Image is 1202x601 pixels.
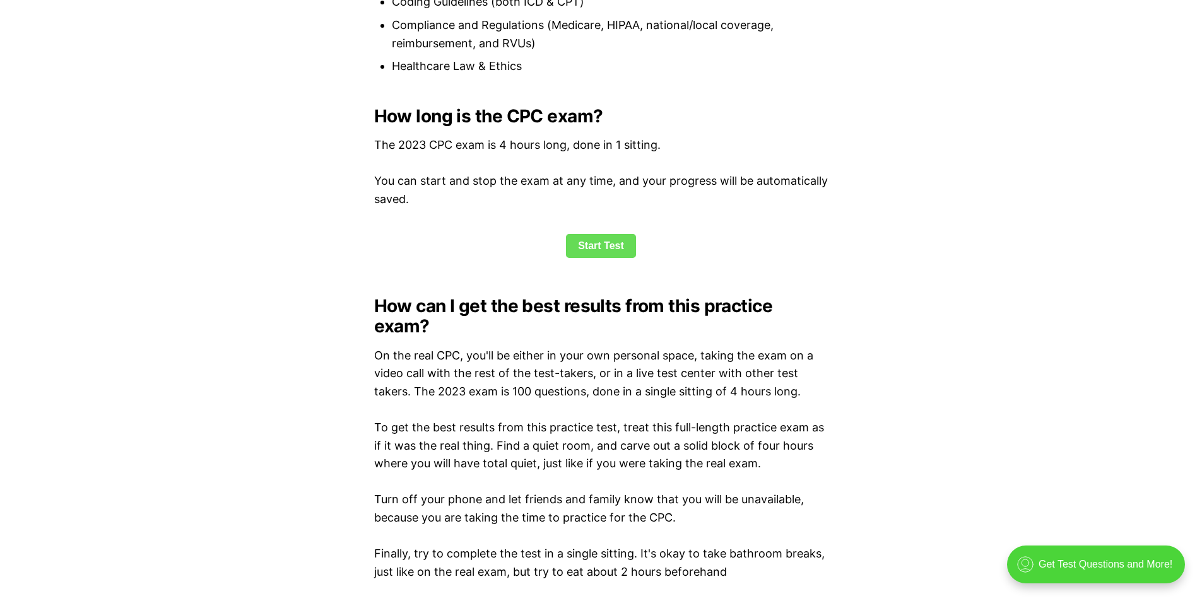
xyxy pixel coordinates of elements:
p: The 2023 CPC exam is 4 hours long, done in 1 sitting. [374,136,828,155]
p: Finally, try to complete the test in a single sitting. It's okay to take bathroom breaks, just li... [374,545,828,581]
h2: How can I get the best results from this practice exam? [374,296,828,336]
p: Turn off your phone and let friends and family know that you will be unavailable, because you are... [374,491,828,527]
a: Start Test [566,234,636,258]
li: Healthcare Law & Ethics [392,57,828,76]
li: Compliance and Regulations (Medicare, HIPAA, national/local coverage, reimbursement, and RVUs) [392,16,828,53]
p: You can start and stop the exam at any time, and your progress will be automatically saved. [374,172,828,209]
iframe: portal-trigger [996,539,1202,601]
h2: How long is the CPC exam? [374,106,828,126]
p: On the real CPC, you'll be either in your own personal space, taking the exam on a video call wit... [374,347,828,401]
p: To get the best results from this practice test, treat this full-length practice exam as if it wa... [374,419,828,473]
